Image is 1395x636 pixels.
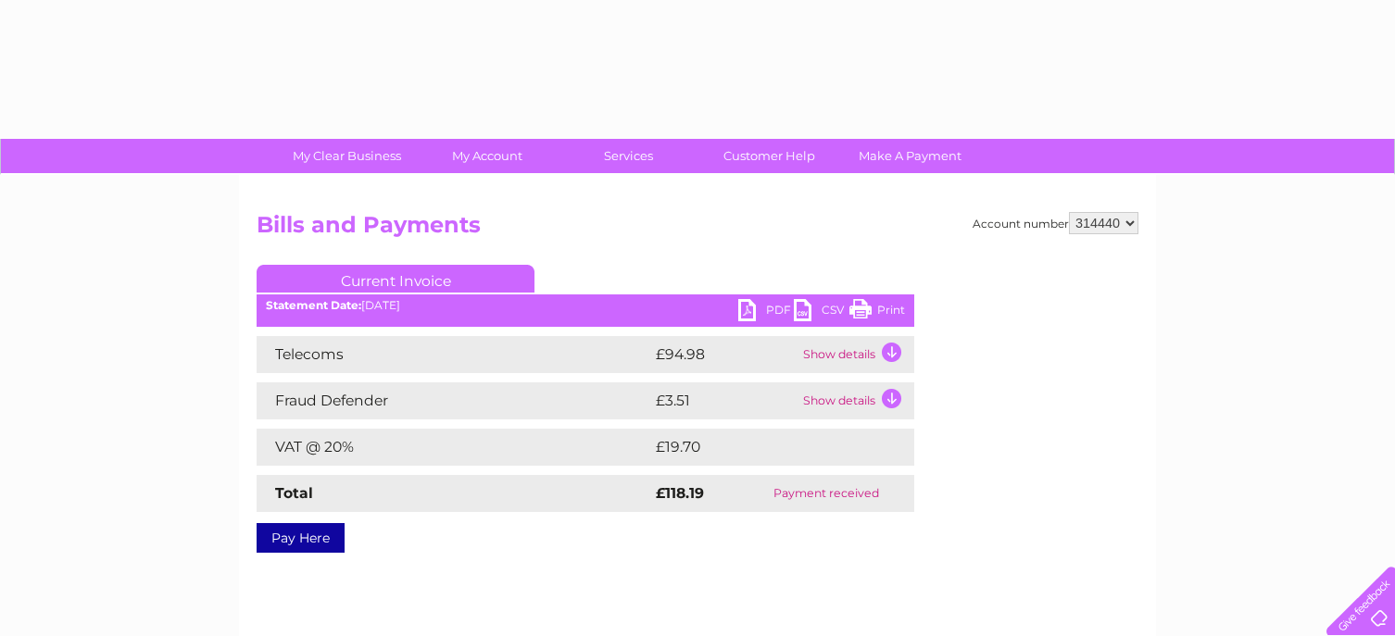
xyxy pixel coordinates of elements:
a: Current Invoice [257,265,534,293]
td: Show details [798,382,914,419]
td: Telecoms [257,336,651,373]
strong: Total [275,484,313,502]
a: Customer Help [693,139,846,173]
a: My Account [411,139,564,173]
td: Payment received [739,475,914,512]
strong: £118.19 [656,484,704,502]
a: Pay Here [257,523,345,553]
a: PDF [738,299,794,326]
a: Print [849,299,905,326]
td: £3.51 [651,382,798,419]
div: Account number [973,212,1138,234]
td: Show details [798,336,914,373]
h2: Bills and Payments [257,212,1138,247]
td: Fraud Defender [257,382,651,419]
a: Make A Payment [834,139,987,173]
a: My Clear Business [270,139,423,173]
b: Statement Date: [266,298,361,312]
a: Services [552,139,705,173]
div: [DATE] [257,299,914,312]
td: VAT @ 20% [257,429,651,466]
td: £19.70 [651,429,875,466]
td: £94.98 [651,336,798,373]
a: CSV [794,299,849,326]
